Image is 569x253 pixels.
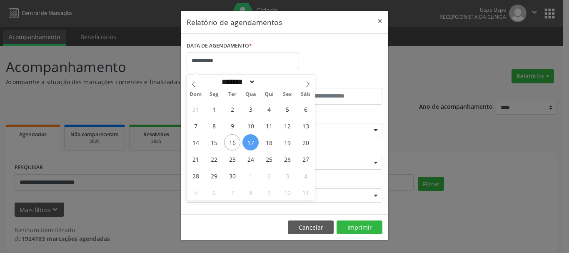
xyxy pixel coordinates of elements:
span: Setembro 21, 2025 [187,151,204,167]
span: Setembro 24, 2025 [242,151,259,167]
span: Setembro 30, 2025 [224,168,240,184]
span: Qui [260,92,278,97]
span: Setembro 3, 2025 [242,101,259,117]
span: Setembro 27, 2025 [297,151,314,167]
span: Outubro 5, 2025 [187,184,204,200]
span: Setembro 2, 2025 [224,101,240,117]
span: Outubro 6, 2025 [206,184,222,200]
span: Setembro 5, 2025 [279,101,295,117]
span: Setembro 11, 2025 [261,118,277,134]
span: Seg [205,92,223,97]
span: Setembro 17, 2025 [242,134,259,150]
span: Setembro 29, 2025 [206,168,222,184]
span: Setembro 23, 2025 [224,151,240,167]
input: Year [255,78,283,86]
span: Setembro 14, 2025 [187,134,204,150]
span: Setembro 22, 2025 [206,151,222,167]
label: DATA DE AGENDAMENTO [187,40,252,53]
span: Setembro 15, 2025 [206,134,222,150]
span: Setembro 25, 2025 [261,151,277,167]
span: Outubro 1, 2025 [242,168,259,184]
span: Setembro 12, 2025 [279,118,295,134]
span: Setembro 10, 2025 [242,118,259,134]
button: Imprimir [337,220,382,235]
span: Agosto 31, 2025 [187,101,204,117]
span: Setembro 1, 2025 [206,101,222,117]
span: Setembro 8, 2025 [206,118,222,134]
span: Outubro 7, 2025 [224,184,240,200]
span: Outubro 10, 2025 [279,184,295,200]
span: Setembro 4, 2025 [261,101,277,117]
span: Dom [187,92,205,97]
span: Setembro 9, 2025 [224,118,240,134]
span: Setembro 7, 2025 [187,118,204,134]
span: Setembro 28, 2025 [187,168,204,184]
span: Setembro 13, 2025 [297,118,314,134]
span: Outubro 9, 2025 [261,184,277,200]
span: Outubro 8, 2025 [242,184,259,200]
button: Close [372,11,388,31]
span: Ter [223,92,242,97]
span: Sex [278,92,297,97]
span: Qua [242,92,260,97]
h5: Relatório de agendamentos [187,17,282,28]
span: Sáb [297,92,315,97]
span: Outubro 4, 2025 [297,168,314,184]
span: Setembro 16, 2025 [224,134,240,150]
span: Setembro 18, 2025 [261,134,277,150]
span: Outubro 11, 2025 [297,184,314,200]
label: ATÉ [287,75,382,88]
select: Month [219,78,255,86]
button: Cancelar [288,220,334,235]
span: Setembro 26, 2025 [279,151,295,167]
span: Setembro 19, 2025 [279,134,295,150]
span: Outubro 3, 2025 [279,168,295,184]
span: Setembro 6, 2025 [297,101,314,117]
span: Setembro 20, 2025 [297,134,314,150]
span: Outubro 2, 2025 [261,168,277,184]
